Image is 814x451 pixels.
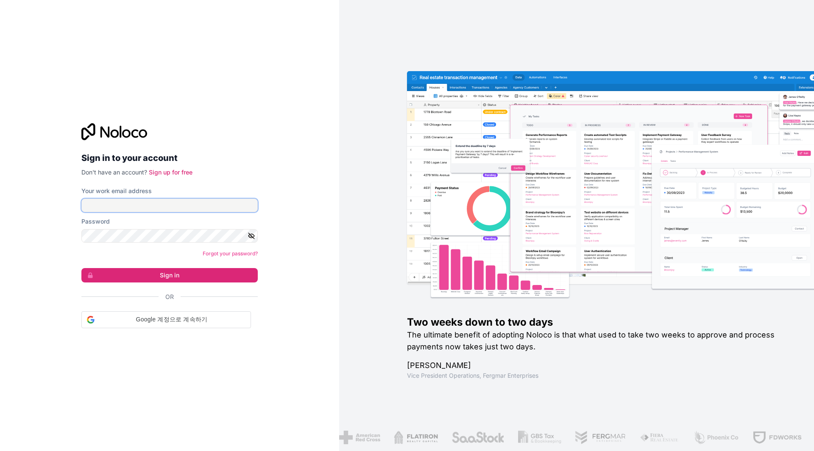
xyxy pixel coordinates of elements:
h2: Sign in to your account [81,150,258,166]
span: Or [165,293,174,301]
img: /assets/fdworks-Bi04fVtw.png [746,431,796,444]
img: /assets/flatiron-C8eUkumj.png [387,431,432,444]
img: /assets/fiera-fwj2N5v4.png [634,431,674,444]
img: /assets/gbstax-C-GtDUiK.png [512,431,555,444]
h1: Vice President Operations , Fergmar Enterprises [407,371,787,380]
span: Google 계정으로 계속하기 [98,315,245,324]
input: Email address [81,199,258,212]
button: Sign in [81,268,258,282]
input: Password [81,229,258,243]
img: /assets/saastock-C6Zbiodz.png [445,431,498,444]
div: Google 계정으로 계속하기 [81,311,251,328]
h2: The ultimate benefit of adopting Noloco is that what used to take two weeks to approve and proces... [407,329,787,353]
label: Your work email address [81,187,152,195]
span: Don't have an account? [81,169,147,176]
a: Forgot your password? [203,250,258,257]
h1: [PERSON_NAME] [407,360,787,371]
a: Sign up for free [149,169,192,176]
h1: Two weeks down to two days [407,315,787,329]
img: /assets/fergmar-CudnrXN5.png [569,431,620,444]
img: /assets/phoenix-BREaitsQ.png [687,431,733,444]
img: /assets/american-red-cross-BAupjrZR.png [333,431,374,444]
label: Password [81,217,110,226]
